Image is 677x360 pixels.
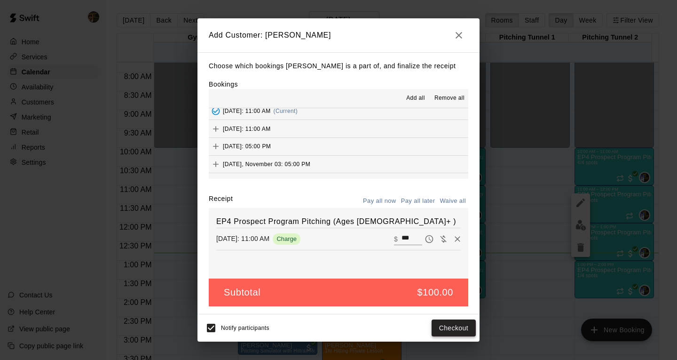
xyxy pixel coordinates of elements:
button: Checkout [432,320,476,337]
p: Choose which bookings [PERSON_NAME] is a part of, and finalize the receipt [209,60,468,72]
button: Pay all later [399,194,438,208]
h5: Subtotal [224,286,260,299]
button: Add[DATE], November 03: 05:00 PM [209,156,468,173]
span: [DATE]: 05:00 PM [223,143,271,150]
span: [DATE]: 11:00 AM [223,125,271,132]
span: Remove all [434,94,464,103]
span: [DATE]: 11:00 AM [223,108,271,114]
button: Waive all [437,194,468,208]
span: Pay later [422,234,436,242]
span: [DATE], November 10: 05:00 PM [223,178,310,185]
button: Remove all [431,91,468,106]
button: Pay all now [361,194,399,208]
span: Add [209,178,223,185]
span: Add [209,160,223,168]
span: [DATE], November 03: 05:00 PM [223,161,310,168]
h6: EP4 Prospect Program Pitching (Ages [DEMOGRAPHIC_DATA]+ ) [216,216,461,228]
button: Add[DATE]: 11:00 AM [209,120,468,137]
p: [DATE]: 11:00 AM [216,234,269,243]
p: $ [394,234,398,244]
button: Add[DATE], November 10: 05:00 PM [209,173,468,191]
button: Add[DATE]: 05:00 PM [209,138,468,155]
button: Added - Collect Payment [209,104,223,118]
h5: $100.00 [417,286,454,299]
h2: Add Customer: [PERSON_NAME] [197,18,480,52]
label: Receipt [209,194,233,208]
button: Add all [401,91,431,106]
span: (Current) [274,108,298,114]
span: Charge [273,235,300,242]
span: Waive payment [436,234,450,242]
span: Add all [406,94,425,103]
button: Remove [450,232,464,246]
button: Added - Collect Payment[DATE]: 11:00 AM(Current) [209,103,468,120]
label: Bookings [209,80,238,88]
span: Add [209,143,223,150]
span: Notify participants [221,325,269,331]
span: Add [209,125,223,132]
